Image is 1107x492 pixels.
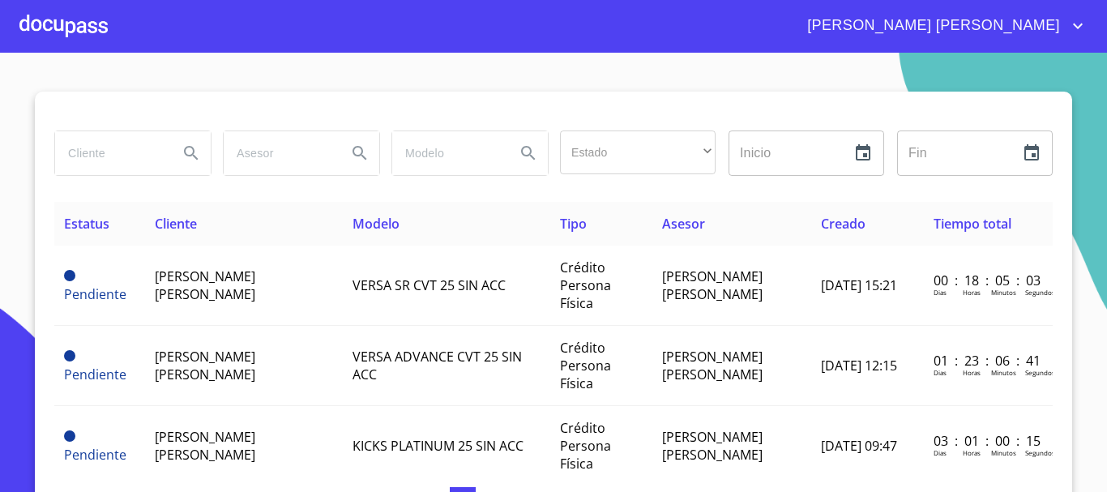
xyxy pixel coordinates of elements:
[155,348,255,383] span: [PERSON_NAME] [PERSON_NAME]
[560,339,611,392] span: Crédito Persona Física
[821,357,897,374] span: [DATE] 12:15
[155,267,255,303] span: [PERSON_NAME] [PERSON_NAME]
[64,285,126,303] span: Pendiente
[55,131,165,175] input: search
[64,215,109,233] span: Estatus
[353,437,524,455] span: KICKS PLATINUM 25 SIN ACC
[392,131,502,175] input: search
[662,267,763,303] span: [PERSON_NAME] [PERSON_NAME]
[155,428,255,464] span: [PERSON_NAME] [PERSON_NAME]
[991,368,1016,377] p: Minutos
[64,270,75,281] span: Pendiente
[934,288,947,297] p: Dias
[64,446,126,464] span: Pendiente
[963,288,981,297] p: Horas
[1025,448,1055,457] p: Segundos
[560,419,611,473] span: Crédito Persona Física
[64,430,75,442] span: Pendiente
[795,13,1088,39] button: account of current user
[353,348,522,383] span: VERSA ADVANCE CVT 25 SIN ACC
[1025,368,1055,377] p: Segundos
[64,366,126,383] span: Pendiente
[155,215,197,233] span: Cliente
[662,348,763,383] span: [PERSON_NAME] [PERSON_NAME]
[560,215,587,233] span: Tipo
[353,276,506,294] span: VERSA SR CVT 25 SIN ACC
[991,288,1016,297] p: Minutos
[934,448,947,457] p: Dias
[991,448,1016,457] p: Minutos
[662,215,705,233] span: Asesor
[662,428,763,464] span: [PERSON_NAME] [PERSON_NAME]
[934,272,1043,289] p: 00 : 18 : 05 : 03
[1025,288,1055,297] p: Segundos
[934,368,947,377] p: Dias
[963,368,981,377] p: Horas
[795,13,1068,39] span: [PERSON_NAME] [PERSON_NAME]
[560,130,716,174] div: ​
[353,215,400,233] span: Modelo
[509,134,548,173] button: Search
[821,437,897,455] span: [DATE] 09:47
[821,215,866,233] span: Creado
[934,352,1043,370] p: 01 : 23 : 06 : 41
[934,215,1011,233] span: Tiempo total
[934,432,1043,450] p: 03 : 01 : 00 : 15
[224,131,334,175] input: search
[560,259,611,312] span: Crédito Persona Física
[64,350,75,362] span: Pendiente
[172,134,211,173] button: Search
[963,448,981,457] p: Horas
[821,276,897,294] span: [DATE] 15:21
[340,134,379,173] button: Search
